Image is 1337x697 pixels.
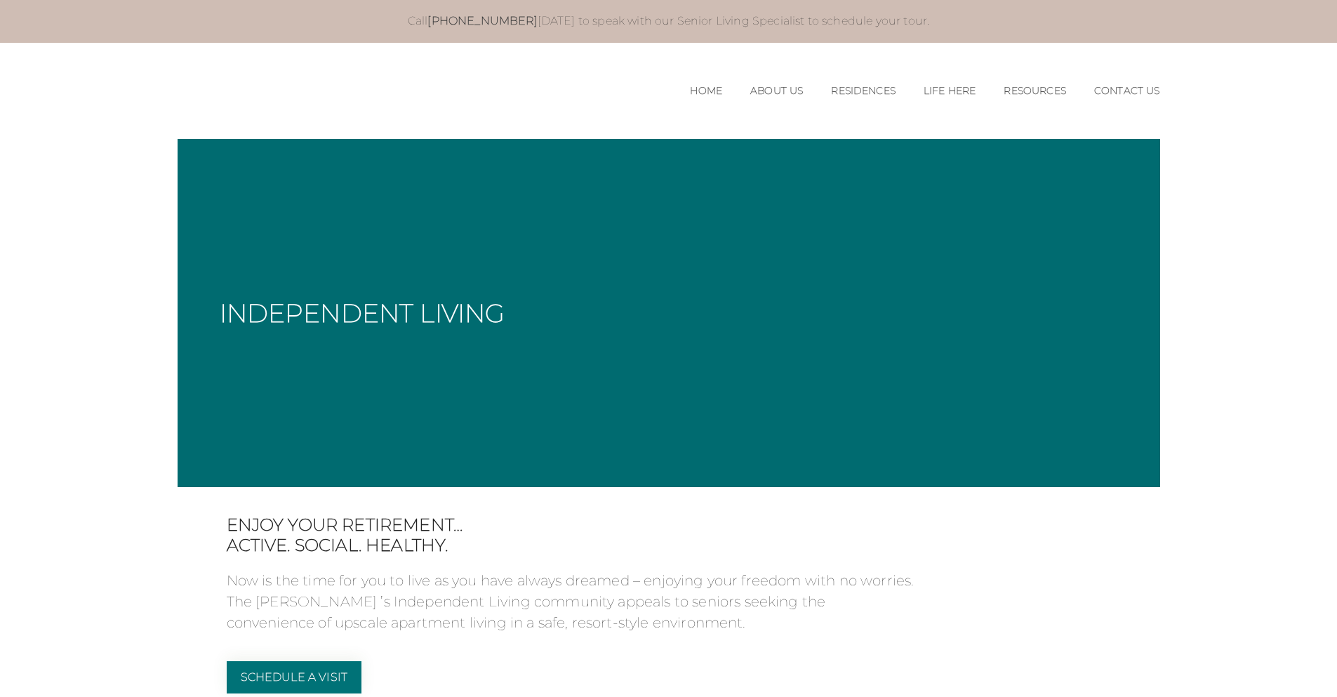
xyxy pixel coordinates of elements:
a: Life Here [924,85,976,97]
span: Enjoy your retirement… [227,515,914,536]
h1: Independent Living [220,300,505,326]
a: Resources [1004,85,1065,97]
p: Call [DATE] to speak with our Senior Living Specialist to schedule your tour. [192,14,1146,29]
a: Residences [831,85,896,97]
span: Active. Social. Healthy. [227,536,914,556]
a: Home [690,85,722,97]
a: About Us [750,85,803,97]
a: Contact Us [1094,85,1160,97]
p: Now is the time for you to live as you have always dreamed – enjoying your freedom with no worrie... [227,570,914,633]
a: [PHONE_NUMBER] [427,14,537,27]
a: Schedule a Visit [227,661,362,693]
